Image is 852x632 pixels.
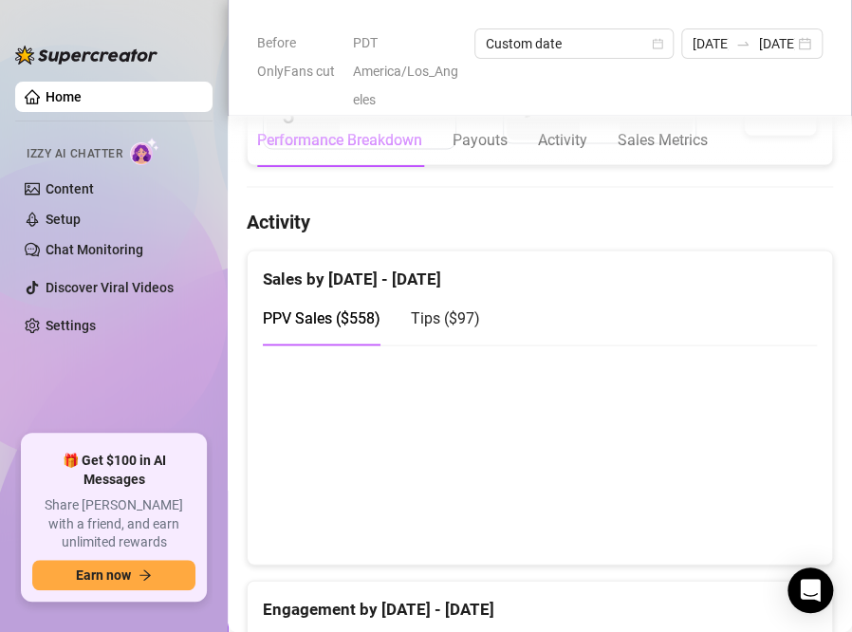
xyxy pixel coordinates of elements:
div: Sales by [DATE] - [DATE] [263,251,817,291]
span: Izzy AI Chatter [27,145,122,163]
span: Tips ( $97 ) [411,308,480,326]
input: End date [758,33,794,54]
div: Engagement by [DATE] - [DATE] [263,581,817,622]
a: Setup [46,212,81,227]
img: logo-BBDzfeDw.svg [15,46,157,65]
input: Start date [693,33,729,54]
div: Payouts [453,129,508,152]
span: PPV Sales ( $558 ) [263,308,380,326]
span: to [735,36,750,51]
span: Before OnlyFans cut [257,28,342,85]
button: Earn nowarrow-right [32,560,195,590]
h4: Activity [247,208,833,234]
a: Discover Viral Videos [46,280,174,295]
span: Custom date [486,29,662,58]
div: Open Intercom Messenger [787,567,833,613]
span: calendar [652,38,663,49]
div: Sales Metrics [618,129,708,152]
a: Settings [46,318,96,333]
span: Earn now [76,567,131,583]
img: AI Chatter [130,138,159,165]
span: PDT America/Los_Angeles [353,28,463,114]
span: swap-right [735,36,750,51]
div: Activity [538,129,587,152]
a: Chat Monitoring [46,242,143,257]
span: arrow-right [139,568,152,582]
span: 🎁 Get $100 in AI Messages [32,452,195,489]
a: Content [46,181,94,196]
div: Performance Breakdown [257,129,422,152]
span: Share [PERSON_NAME] with a friend, and earn unlimited rewards [32,496,195,552]
a: Home [46,89,82,104]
